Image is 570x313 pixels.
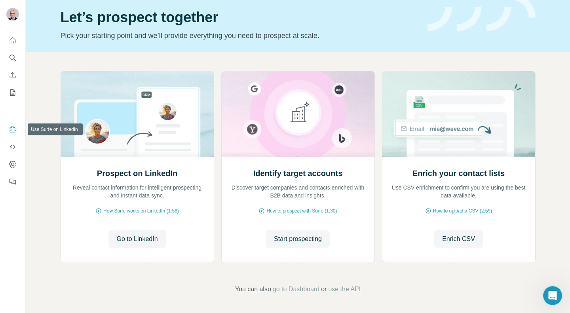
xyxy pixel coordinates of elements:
h2: Enrich your contact lists [412,168,505,179]
div: In this video, we run through activities that can flag your account and put it at risk, and show ... [25,154,247,192]
h1: Let’s prospect together [61,9,418,25]
div: Hi , ​ LinkedIn Limits could feel so limiting… But! They aim to keep connections meaningful by mo... [25,100,247,148]
button: go back [5,3,20,18]
button: use the API [328,285,361,294]
button: My lists [6,85,19,100]
span: [PERSON_NAME] [67,85,110,92]
span: Go to LinkedIn [116,234,158,244]
img: Profile image for Marta [25,83,35,92]
button: Start prospecting [266,230,330,248]
button: Collapse window [238,3,253,18]
button: Enrich CSV [434,230,483,248]
h1: News [126,4,148,17]
span: or [321,285,327,294]
img: Prospect on LinkedIn [61,71,214,157]
p: Pick your starting point and we’ll provide everything you need to prospect at scale. [61,30,418,41]
p: Use CSV enrichment to confirm you are using the best data available. [390,184,527,199]
img: Avatar [6,8,19,21]
span: Enrich CSV [442,234,475,244]
button: Go to LinkedIn [108,230,165,248]
button: Use Surfe on LinkedIn [6,122,19,137]
span: How to prospect with Surfe (1:30) [266,207,337,214]
span: Start prospecting [274,234,322,244]
button: go to Dashboard [273,285,319,294]
img: Identify target accounts [221,71,375,157]
iframe: To enrich screen reader interactions, please activate Accessibility in Grammarly extension settings [543,286,562,305]
button: Dashboard [6,157,19,171]
span: How to upload a CSV (2:59) [433,207,492,214]
span: You can also [235,285,271,294]
div: Update [25,30,50,38]
button: Quick start [6,33,19,47]
a: [EMAIL_ADDRESS][DOMAIN_NAME] [32,101,142,108]
span: • [112,85,115,92]
span: Shared by [40,85,66,92]
p: Reveal contact information for intelligent prospecting and instant data sync. [69,184,206,199]
h2: Prospect on LinkedIn [97,168,177,179]
h1: How to stay within LinkedIn Limits in [DATE] [25,38,247,75]
div: Close [253,3,267,17]
button: Enrich CSV [6,68,19,82]
h2: Identify target accounts [253,168,343,179]
img: Enrich your contact lists [382,71,536,157]
span: [DATE] [117,85,134,91]
p: Discover target companies and contacts enriched with B2B data and insights. [230,184,367,199]
span: How Surfe works on LinkedIn (1:58) [103,207,179,214]
button: Feedback [6,175,19,189]
button: Use Surfe API [6,140,19,154]
button: Search [6,51,19,65]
